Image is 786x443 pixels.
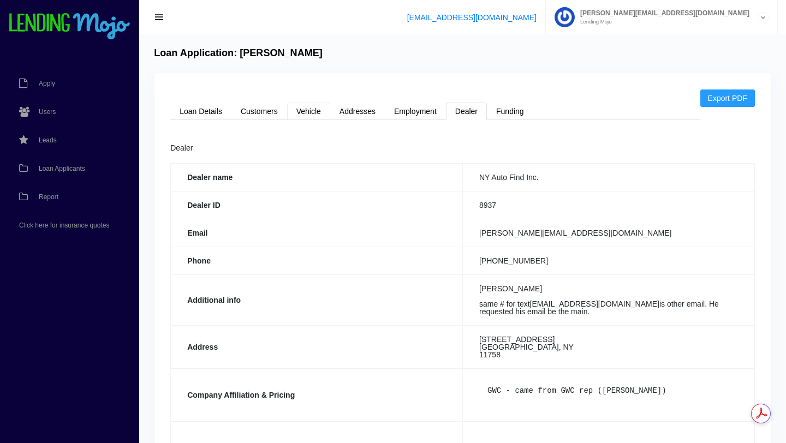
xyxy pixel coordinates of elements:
[171,274,463,325] th: Additional info
[171,163,463,191] th: Dealer name
[170,103,231,120] a: Loan Details
[39,194,58,200] span: Report
[39,137,57,143] span: Leads
[463,163,755,191] td: NY Auto Find Inc.
[479,379,738,403] pre: GWC - came from GWC rep ([PERSON_NAME])
[385,103,446,120] a: Employment
[330,103,385,120] a: Addresses
[575,19,749,25] small: Lending Mojo
[231,103,287,120] a: Customers
[8,13,131,40] img: logo-small.png
[39,165,85,172] span: Loan Applicants
[700,89,755,107] a: Export PDF
[171,368,463,421] th: Company Affiliation & Pricing
[463,325,755,368] td: [STREET_ADDRESS] [GEOGRAPHIC_DATA], NY 11758
[463,274,755,325] td: [PERSON_NAME] same # for text [EMAIL_ADDRESS][DOMAIN_NAME] is other email. He requested his email...
[446,103,487,120] a: Dealer
[171,325,463,368] th: Address
[154,47,323,59] h4: Loan Application: [PERSON_NAME]
[39,109,56,115] span: Users
[487,103,533,120] a: Funding
[19,222,109,229] span: Click here for insurance quotes
[39,80,55,87] span: Apply
[407,13,537,22] a: [EMAIL_ADDRESS][DOMAIN_NAME]
[575,10,749,16] span: [PERSON_NAME][EMAIL_ADDRESS][DOMAIN_NAME]
[463,219,755,247] td: [PERSON_NAME][EMAIL_ADDRESS][DOMAIN_NAME]
[170,142,755,155] div: Dealer
[171,191,463,219] th: Dealer ID
[555,7,575,27] img: Profile image
[463,191,755,219] td: 8937
[287,103,330,120] a: Vehicle
[171,219,463,247] th: Email
[463,247,755,274] td: [PHONE_NUMBER]
[171,247,463,274] th: Phone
